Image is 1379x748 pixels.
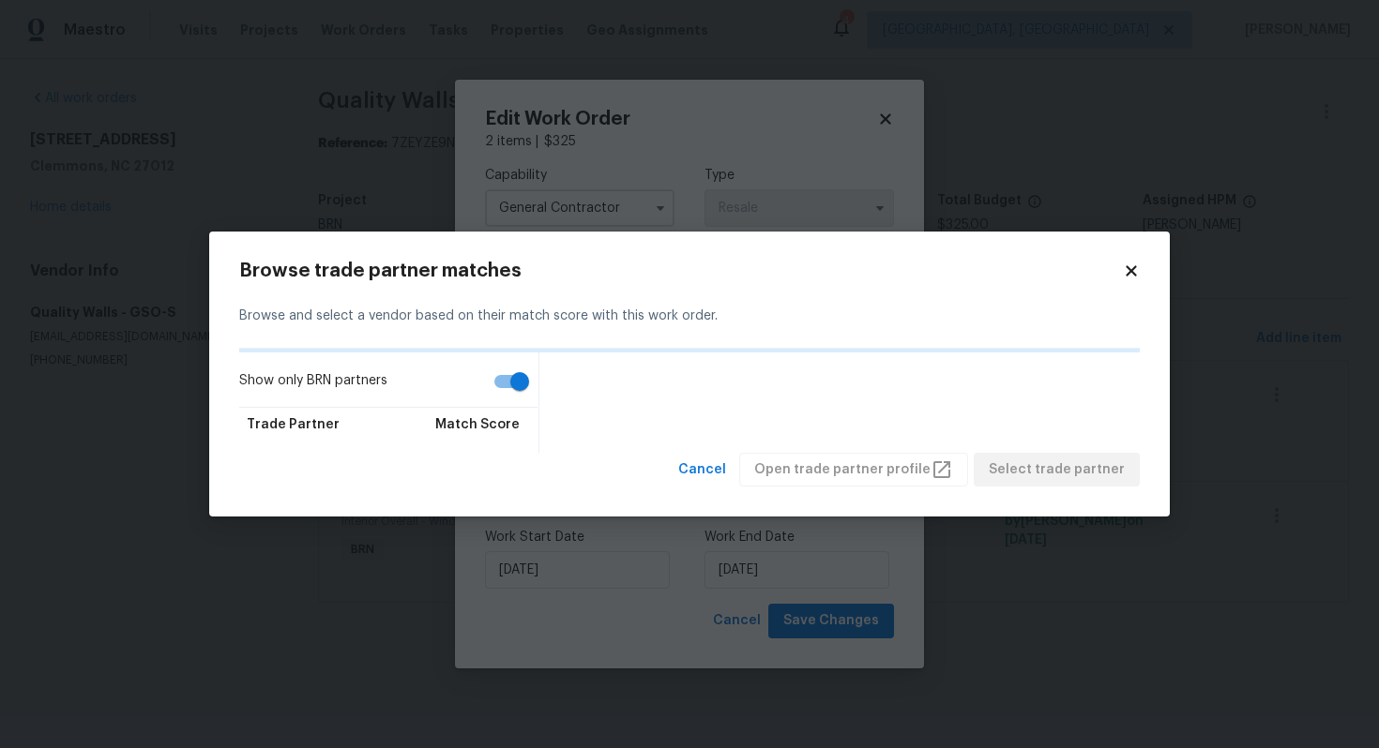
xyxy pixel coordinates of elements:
span: Match Score [435,415,520,434]
div: Browse and select a vendor based on their match score with this work order. [239,284,1140,349]
button: Cancel [671,453,734,487]
span: Cancel [678,458,726,482]
span: Show only BRN partners [239,371,387,391]
h2: Browse trade partner matches [239,262,1123,280]
span: Trade Partner [247,415,340,434]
